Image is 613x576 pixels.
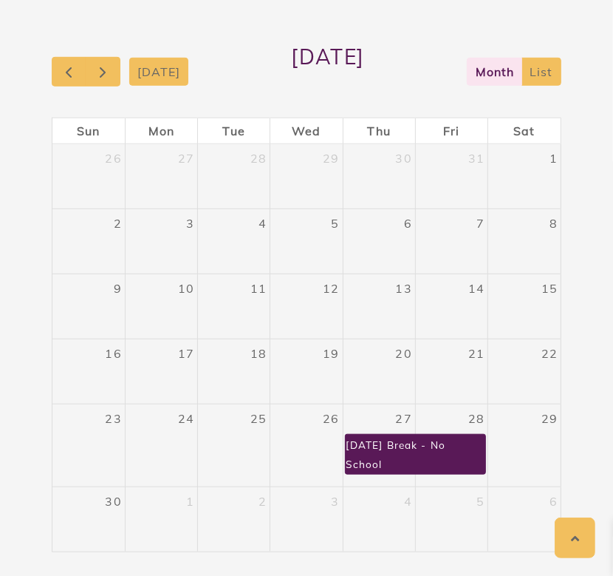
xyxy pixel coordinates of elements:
[328,487,342,515] a: December 3, 2025
[270,274,343,339] td: November 12, 2025
[488,144,561,209] td: November 1, 2025
[415,274,487,339] td: November 14, 2025
[343,209,415,274] td: November 6, 2025
[393,339,415,367] a: November 20, 2025
[129,58,189,87] button: [DATE]
[198,487,270,552] td: December 2, 2025
[52,57,86,87] button: Previous month
[538,404,561,433] a: November 29, 2025
[488,274,561,339] td: November 15, 2025
[125,404,197,487] td: November 24, 2025
[52,144,125,209] td: October 26, 2025
[415,209,487,274] td: November 7, 2025
[256,209,270,237] a: November 4, 2025
[145,118,177,143] a: Monday
[488,209,561,274] td: November 8, 2025
[346,435,486,474] div: [DATE] Break - No School
[488,404,561,487] td: November 29, 2025
[102,404,124,433] a: November 23, 2025
[343,487,415,552] td: December 4, 2025
[175,144,197,172] a: October 27, 2025
[198,209,270,274] td: November 4, 2025
[547,144,561,172] a: November 1, 2025
[102,144,124,172] a: October 26, 2025
[52,404,125,487] td: November 23, 2025
[401,487,415,515] a: December 4, 2025
[343,339,415,404] td: November 20, 2025
[465,274,487,302] a: November 14, 2025
[52,209,125,274] td: November 2, 2025
[125,209,197,274] td: November 3, 2025
[86,57,120,87] button: Next month
[343,404,415,487] td: November 27, 2025
[415,404,487,487] td: November 28, 2025
[247,274,270,302] a: November 11, 2025
[538,274,561,302] a: November 15, 2025
[465,404,487,433] a: November 28, 2025
[219,118,247,143] a: Tuesday
[465,339,487,367] a: November 21, 2025
[365,118,394,143] a: Thursday
[198,339,270,404] td: November 18, 2025
[320,404,342,433] a: November 26, 2025
[247,144,270,172] a: October 28, 2025
[111,274,125,302] a: November 9, 2025
[465,144,487,172] a: October 31, 2025
[247,339,270,367] a: November 18, 2025
[183,209,197,237] a: November 3, 2025
[473,487,487,515] a: December 5, 2025
[111,209,125,237] a: November 2, 2025
[198,274,270,339] td: November 11, 2025
[343,274,415,339] td: November 13, 2025
[52,339,125,404] td: November 16, 2025
[547,209,561,237] a: November 8, 2025
[52,274,125,339] td: November 9, 2025
[393,274,415,302] a: November 13, 2025
[198,144,270,209] td: October 28, 2025
[488,487,561,552] td: December 6, 2025
[328,209,342,237] a: November 5, 2025
[415,144,487,209] td: October 31, 2025
[320,339,342,367] a: November 19, 2025
[102,487,124,515] a: November 30, 2025
[343,144,415,209] td: October 30, 2025
[175,339,197,367] a: November 17, 2025
[345,434,487,475] a: [DATE] Break - No School
[415,487,487,552] td: December 5, 2025
[440,118,462,143] a: Friday
[198,404,270,487] td: November 25, 2025
[270,487,343,552] td: December 3, 2025
[175,404,197,433] a: November 24, 2025
[401,209,415,237] a: November 6, 2025
[521,58,561,87] button: list
[52,487,125,552] td: November 30, 2025
[247,404,270,433] a: November 25, 2025
[538,339,561,367] a: November 22, 2025
[473,209,487,237] a: November 7, 2025
[125,339,197,404] td: November 17, 2025
[175,274,197,302] a: November 10, 2025
[270,404,343,487] td: November 26, 2025
[270,144,343,209] td: October 29, 2025
[256,487,270,515] a: December 2, 2025
[125,274,197,339] td: November 10, 2025
[488,339,561,404] td: November 22, 2025
[320,144,342,172] a: October 29, 2025
[393,404,415,433] a: November 27, 2025
[125,144,197,209] td: October 27, 2025
[74,118,103,143] a: Sunday
[393,144,415,172] a: October 30, 2025
[510,118,538,143] a: Saturday
[270,209,343,274] td: November 5, 2025
[270,339,343,404] td: November 19, 2025
[289,118,323,143] a: Wednesday
[467,58,522,87] button: month
[547,487,561,515] a: December 6, 2025
[291,44,364,100] h2: [DATE]
[415,339,487,404] td: November 21, 2025
[183,487,197,515] a: December 1, 2025
[320,274,342,302] a: November 12, 2025
[102,339,124,367] a: November 16, 2025
[125,487,197,552] td: December 1, 2025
